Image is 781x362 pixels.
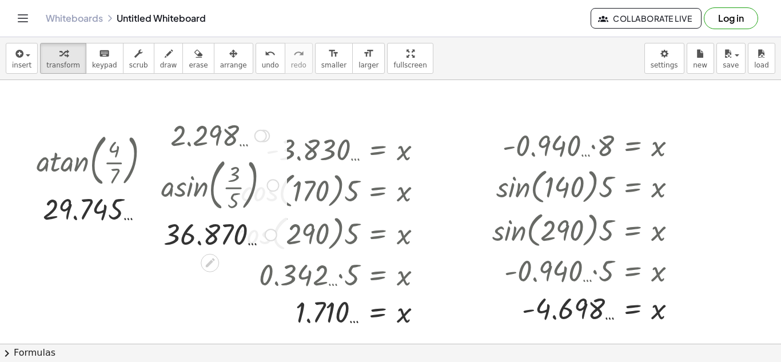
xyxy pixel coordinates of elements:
[716,43,746,74] button: save
[129,61,148,69] span: scrub
[321,61,346,69] span: smaller
[693,61,707,69] span: new
[182,43,214,74] button: erase
[723,61,739,69] span: save
[328,47,339,61] i: format_size
[600,13,692,23] span: Collaborate Live
[92,61,117,69] span: keypad
[315,43,353,74] button: format_sizesmaller
[352,43,385,74] button: format_sizelarger
[46,61,80,69] span: transform
[123,43,154,74] button: scrub
[189,61,208,69] span: erase
[687,43,714,74] button: new
[160,61,177,69] span: draw
[291,61,306,69] span: redo
[99,47,110,61] i: keyboard
[262,61,279,69] span: undo
[293,47,304,61] i: redo
[46,13,103,24] a: Whiteboards
[40,43,86,74] button: transform
[748,43,775,74] button: load
[285,43,313,74] button: redoredo
[201,254,219,272] div: Edit math
[86,43,123,74] button: keyboardkeypad
[220,61,247,69] span: arrange
[265,47,276,61] i: undo
[6,43,38,74] button: insert
[393,61,427,69] span: fullscreen
[154,43,184,74] button: draw
[256,43,285,74] button: undoundo
[12,61,31,69] span: insert
[591,8,702,29] button: Collaborate Live
[387,43,433,74] button: fullscreen
[651,61,678,69] span: settings
[704,7,758,29] button: Log in
[363,47,374,61] i: format_size
[14,9,32,27] button: Toggle navigation
[644,43,684,74] button: settings
[214,43,253,74] button: arrange
[754,61,769,69] span: load
[358,61,378,69] span: larger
